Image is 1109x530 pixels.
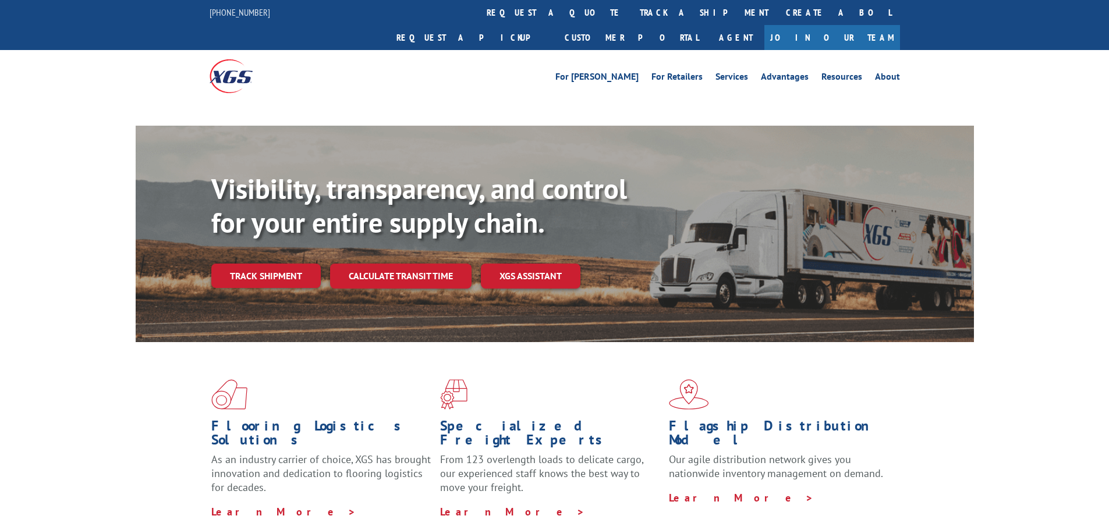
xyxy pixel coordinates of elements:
[764,25,900,50] a: Join Our Team
[761,72,809,85] a: Advantages
[440,419,660,453] h1: Specialized Freight Experts
[556,25,707,50] a: Customer Portal
[669,419,889,453] h1: Flagship Distribution Model
[211,264,321,288] a: Track shipment
[211,505,356,518] a: Learn More >
[669,491,814,504] a: Learn More >
[211,419,431,453] h1: Flooring Logistics Solutions
[481,264,580,289] a: XGS ASSISTANT
[440,379,467,410] img: xgs-icon-focused-on-flooring-red
[821,72,862,85] a: Resources
[210,6,270,18] a: [PHONE_NUMBER]
[669,379,709,410] img: xgs-icon-flagship-distribution-model-red
[211,379,247,410] img: xgs-icon-total-supply-chain-intelligence-red
[875,72,900,85] a: About
[330,264,472,289] a: Calculate transit time
[555,72,639,85] a: For [PERSON_NAME]
[388,25,556,50] a: Request a pickup
[440,453,660,504] p: From 123 overlength loads to delicate cargo, our experienced staff knows the best way to move you...
[211,170,627,240] b: Visibility, transparency, and control for your entire supply chain.
[707,25,764,50] a: Agent
[669,453,883,480] span: Our agile distribution network gives you nationwide inventory management on demand.
[651,72,703,85] a: For Retailers
[715,72,748,85] a: Services
[440,505,585,518] a: Learn More >
[211,453,431,494] span: As an industry carrier of choice, XGS has brought innovation and dedication to flooring logistics...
